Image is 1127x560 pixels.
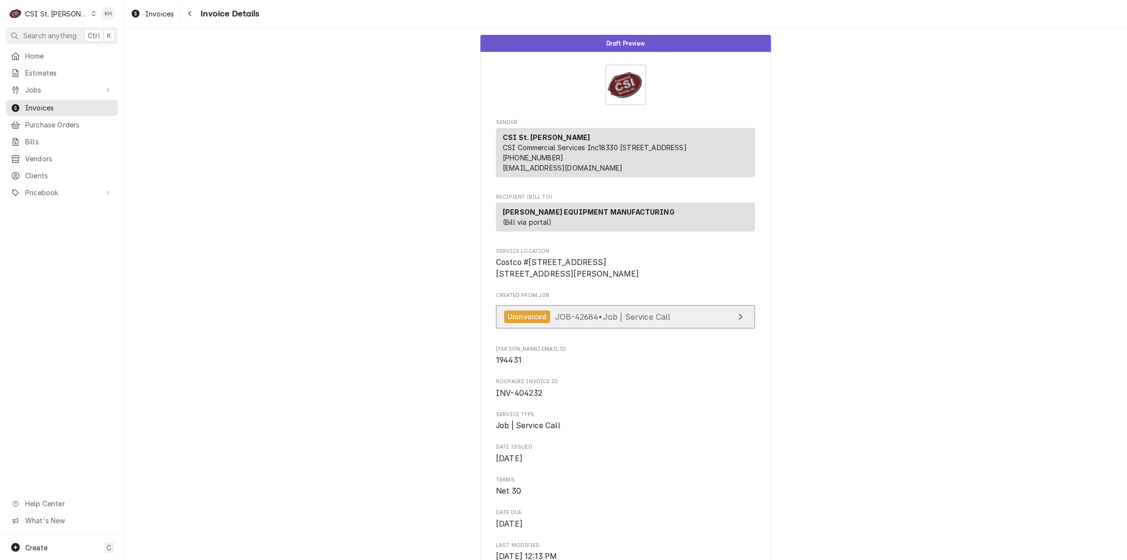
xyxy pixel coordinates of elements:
span: [PERSON_NAME] email ID [496,345,755,353]
div: Recipient (Bill To) [496,202,755,232]
span: 194431 [496,356,522,365]
span: Bills [25,137,113,147]
span: [DATE] [496,454,523,463]
span: Service Location [496,248,755,255]
div: CSI St. [PERSON_NAME] [25,9,88,19]
span: Date Issued [496,453,755,465]
div: Service Location [496,248,755,280]
span: Help Center [25,498,112,509]
button: Search anythingCtrlK [6,27,118,44]
div: Date Issued [496,443,755,464]
span: Home [25,51,113,61]
span: Created From Job [496,292,755,299]
span: JOB-42684 • Job | Service Call [555,311,671,321]
img: Logo [605,64,646,105]
div: Kelsey Hetlage's Avatar [102,7,115,20]
div: CSI St. Louis's Avatar [9,7,22,20]
span: Recipient (Bill To) [496,193,755,201]
div: Invoice Recipient [496,193,755,236]
div: Hardt email ID [496,345,755,366]
a: Purchase Orders [6,117,118,133]
div: Status [480,35,771,52]
span: Search anything [23,31,77,41]
span: Purchase Orders [25,120,113,130]
div: Recipient (Bill To) [496,202,755,235]
div: KH [102,7,115,20]
span: Job | Service Call [496,421,560,430]
span: Costco #[STREET_ADDRESS] [STREET_ADDRESS][PERSON_NAME] [496,258,639,279]
span: Service Type [496,420,755,432]
div: Roopairs Invoice ID [496,378,755,399]
a: Invoices [6,100,118,116]
a: Bills [6,134,118,150]
span: Invoices [25,103,113,113]
span: Terms [496,476,755,484]
a: Go to What's New [6,513,118,529]
button: Navigate back [182,6,198,21]
strong: CSI St. [PERSON_NAME] [503,133,590,141]
div: Invoice Sender [496,119,755,182]
span: Ctrl [88,31,100,41]
a: [EMAIL_ADDRESS][DOMAIN_NAME] [503,164,622,172]
span: Clients [25,171,113,181]
span: Jobs [25,85,98,95]
span: Roopairs Invoice ID [496,388,755,399]
div: Sender [496,128,755,181]
a: Home [6,48,118,64]
span: Invoices [145,9,174,19]
div: C [9,7,22,20]
span: Last Modified [496,542,755,549]
a: Go to Help Center [6,496,118,512]
span: Vendors [25,154,113,164]
span: Service Location [496,257,755,280]
div: Date Due [496,509,755,529]
strong: [PERSON_NAME] EQUIPMENT MANUFACTURING [503,208,675,216]
span: Net 30 [496,486,521,496]
div: Created From Job [496,292,755,333]
span: INV-404232 [496,389,543,398]
a: Invoices [127,6,178,22]
span: C [107,543,111,553]
a: Vendors [6,151,118,167]
div: Sender [496,128,755,177]
span: Sender [496,119,755,126]
span: [DATE] [496,519,523,529]
span: Invoice Details [198,7,259,20]
span: Create [25,544,47,552]
span: Hardt email ID [496,355,755,366]
a: Go to Pricebook [6,185,118,201]
span: Draft Preview [606,40,645,47]
span: Pricebook [25,187,98,198]
span: What's New [25,515,112,526]
span: Date Due [496,509,755,516]
div: Service Type [496,411,755,432]
a: [PHONE_NUMBER] [503,154,563,162]
span: CSI Commercial Services Inc18330 [STREET_ADDRESS] [503,143,687,152]
span: Terms [496,485,755,497]
a: Estimates [6,65,118,81]
span: Service Type [496,411,755,419]
span: K [107,31,111,41]
div: Uninvoiced [504,311,550,324]
a: Clients [6,168,118,184]
span: Roopairs Invoice ID [496,378,755,386]
span: Date Due [496,518,755,530]
a: Go to Jobs [6,82,118,98]
div: Terms [496,476,755,497]
span: Date Issued [496,443,755,451]
a: View Job [496,305,755,329]
span: (Bill via portal) [503,218,552,226]
span: Estimates [25,68,113,78]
